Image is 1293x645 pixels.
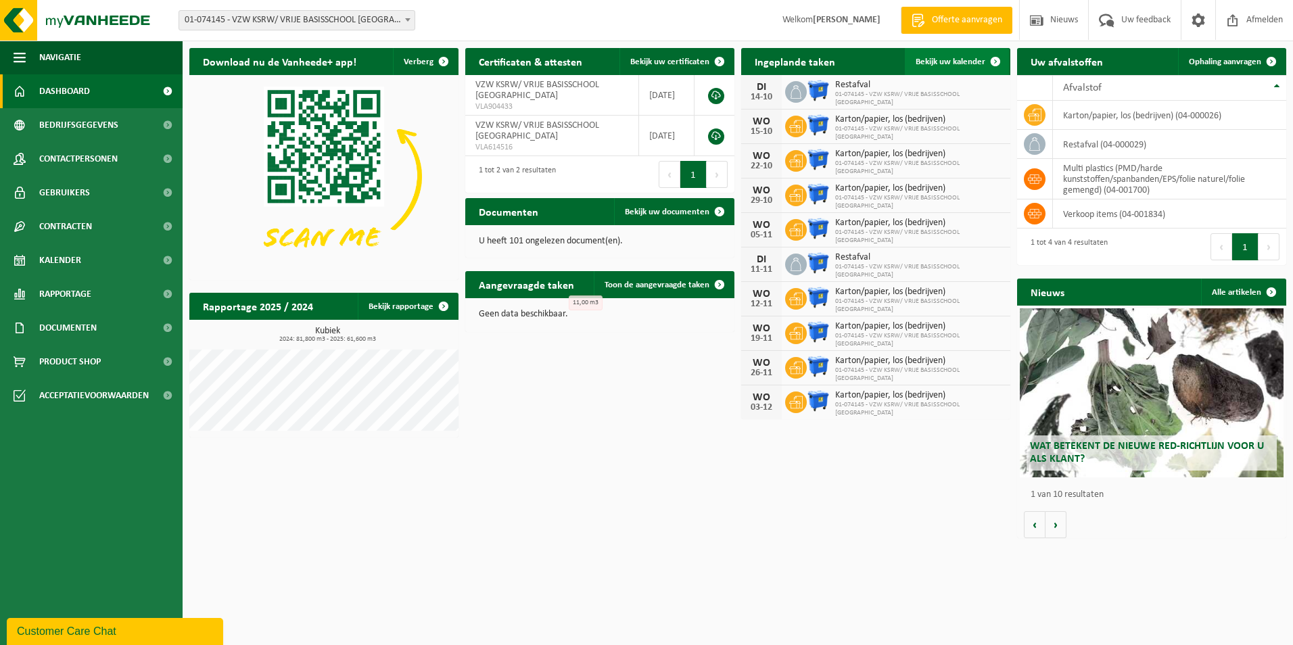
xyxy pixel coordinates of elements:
img: WB-1100-HPE-BE-01 [807,320,830,343]
img: WB-1100-HPE-BE-01 [807,286,830,309]
span: 01-074145 - VZW KSRW/ VRIJE BASISSCHOOL [GEOGRAPHIC_DATA] [835,332,1004,348]
span: 01-074145 - VZW KSRW/ VRIJE BASISSCHOOL [GEOGRAPHIC_DATA] [835,401,1004,417]
button: Vorige [1024,511,1045,538]
button: Previous [1210,233,1232,260]
h3: Kubiek [196,327,459,343]
button: Next [707,161,728,188]
div: WO [748,289,775,300]
span: 01-074145 - VZW KSRW/ VRIJE BASISSCHOOL [GEOGRAPHIC_DATA] [835,366,1004,383]
span: Contracten [39,210,92,243]
button: Volgende [1045,511,1066,538]
p: Geen data beschikbaar. [479,310,721,319]
span: Rapportage [39,277,91,311]
span: 01-074145 - VZW KSRW/ VRIJE BASISSCHOOL [GEOGRAPHIC_DATA] [835,160,1004,176]
button: 1 [680,161,707,188]
span: Karton/papier, los (bedrijven) [835,218,1004,229]
span: Karton/papier, los (bedrijven) [835,356,1004,366]
p: 1 van 10 resultaten [1031,490,1279,500]
strong: [PERSON_NAME] [813,15,880,25]
span: Navigatie [39,41,81,74]
span: Bekijk uw certificaten [630,57,709,66]
span: 2024: 81,800 m3 - 2025: 61,600 m3 [196,336,459,343]
h2: Download nu de Vanheede+ app! [189,48,370,74]
a: Offerte aanvragen [901,7,1012,34]
div: 1 tot 2 van 2 resultaten [472,160,556,189]
span: Bekijk uw documenten [625,208,709,216]
span: Afvalstof [1063,82,1102,93]
div: WO [748,220,775,231]
a: Wat betekent de nieuwe RED-richtlijn voor u als klant? [1020,308,1284,477]
div: 12-11 [748,300,775,309]
span: Karton/papier, los (bedrijven) [835,321,1004,332]
iframe: chat widget [7,615,226,645]
td: karton/papier, los (bedrijven) (04-000026) [1053,101,1286,130]
h2: Aangevraagde taken [465,271,588,297]
div: DI [748,254,775,265]
img: WB-1100-HPE-BE-01 [807,355,830,378]
span: Acceptatievoorwaarden [39,379,149,412]
img: WB-1100-HPE-BE-01 [807,114,830,137]
div: WO [748,116,775,127]
span: Karton/papier, los (bedrijven) [835,183,1004,194]
img: WB-1100-HPE-BE-01 [807,217,830,240]
span: Offerte aanvragen [928,14,1006,27]
span: Karton/papier, los (bedrijven) [835,149,1004,160]
a: Ophaling aanvragen [1178,48,1285,75]
span: Toon de aangevraagde taken [605,281,709,289]
span: Kalender [39,243,81,277]
span: VZW KSRW/ VRIJE BASISSCHOOL [GEOGRAPHIC_DATA] [475,80,599,101]
img: WB-1100-HPE-BE-01 [807,252,830,274]
div: DI [748,82,775,93]
div: WO [748,323,775,334]
span: 01-074145 - VZW KSRW/ VRIJE BASISSCHOOL DON BOSCO - SINT-NIKLAAS [179,10,415,30]
div: 19-11 [748,334,775,343]
span: 01-074145 - VZW KSRW/ VRIJE BASISSCHOOL [GEOGRAPHIC_DATA] [835,125,1004,141]
div: 03-12 [748,403,775,412]
button: Previous [659,161,680,188]
span: Restafval [835,252,1004,263]
span: Documenten [39,311,97,345]
a: Alle artikelen [1201,279,1285,306]
div: WO [748,185,775,196]
span: 01-074145 - VZW KSRW/ VRIJE BASISSCHOOL [GEOGRAPHIC_DATA] [835,263,1004,279]
img: WB-1100-HPE-BE-01 [807,183,830,206]
img: WB-1100-HPE-BE-01 [807,148,830,171]
div: 05-11 [748,231,775,240]
button: Next [1259,233,1279,260]
a: Toon de aangevraagde taken [594,271,733,298]
h2: Certificaten & attesten [465,48,596,74]
h2: Uw afvalstoffen [1017,48,1116,74]
h2: Ingeplande taken [741,48,849,74]
span: 01-074145 - VZW KSRW/ VRIJE BASISSCHOOL [GEOGRAPHIC_DATA] [835,297,1004,314]
td: restafval (04-000029) [1053,130,1286,159]
span: 01-074145 - VZW KSRW/ VRIJE BASISSCHOOL [GEOGRAPHIC_DATA] [835,229,1004,245]
img: Download de VHEPlus App [189,75,459,277]
span: Product Shop [39,345,101,379]
div: 15-10 [748,127,775,137]
a: Bekijk rapportage [358,293,457,320]
p: U heeft 101 ongelezen document(en). [479,237,721,246]
div: WO [748,151,775,162]
span: Karton/papier, los (bedrijven) [835,287,1004,297]
span: VZW KSRW/ VRIJE BASISSCHOOL [GEOGRAPHIC_DATA] [475,120,599,141]
span: 01-074145 - VZW KSRW/ VRIJE BASISSCHOOL DON BOSCO - SINT-NIKLAAS [179,11,415,30]
span: VLA614516 [475,142,628,153]
span: Verberg [404,57,433,66]
img: WB-1100-HPE-BE-01 [807,389,830,412]
span: VLA904433 [475,101,628,112]
span: Contactpersonen [39,142,118,176]
span: Karton/papier, los (bedrijven) [835,114,1004,125]
h2: Nieuws [1017,279,1078,305]
div: 1 tot 4 van 4 resultaten [1024,232,1108,262]
span: Bedrijfsgegevens [39,108,118,142]
button: 1 [1232,233,1259,260]
img: WB-1100-HPE-BE-01 [807,79,830,102]
span: 01-074145 - VZW KSRW/ VRIJE BASISSCHOOL [GEOGRAPHIC_DATA] [835,91,1004,107]
span: Ophaling aanvragen [1189,57,1261,66]
span: Bekijk uw kalender [916,57,985,66]
div: 14-10 [748,93,775,102]
span: Karton/papier, los (bedrijven) [835,390,1004,401]
a: Bekijk uw documenten [614,198,733,225]
td: verkoop items (04-001834) [1053,199,1286,229]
